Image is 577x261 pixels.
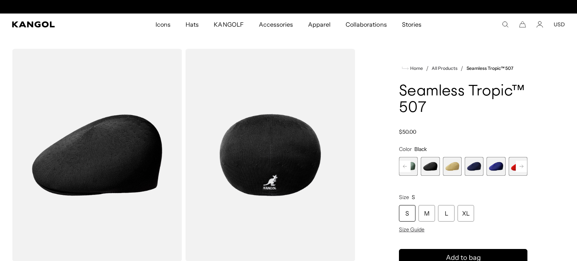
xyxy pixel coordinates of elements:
[509,157,527,176] div: 9 of 12
[421,157,440,176] div: 5 of 12
[259,14,293,35] span: Accessories
[412,194,415,201] span: S
[402,65,423,72] a: Home
[394,14,429,35] a: Stories
[443,157,462,176] label: Beige
[438,205,455,222] div: L
[251,14,301,35] a: Accessories
[308,14,331,35] span: Apparel
[178,14,206,35] a: Hats
[399,205,415,222] div: S
[346,14,387,35] span: Collaborations
[432,66,458,71] a: All Products
[423,64,429,73] li: /
[399,146,412,152] span: Color
[465,157,483,176] label: Navy
[458,64,463,73] li: /
[458,205,474,222] div: XL
[443,157,462,176] div: 6 of 12
[186,14,199,35] span: Hats
[399,157,418,176] label: SAGE GREEN
[486,157,505,176] label: Starry Blue
[12,21,103,27] a: Kangol
[214,14,243,35] span: KANGOLF
[467,66,514,71] a: Seamless Tropic™ 507
[536,21,543,28] a: Account
[211,4,366,10] slideshow-component: Announcement bar
[402,14,421,35] span: Stories
[206,14,251,35] a: KANGOLF
[502,21,509,28] summary: Search here
[486,157,505,176] div: 8 of 12
[409,66,423,71] span: Home
[418,205,435,222] div: M
[338,14,394,35] a: Collaborations
[399,226,424,233] span: Size Guide
[156,14,171,35] span: Icons
[414,146,427,152] span: Black
[399,128,416,135] span: $50.00
[399,64,527,73] nav: breadcrumbs
[211,4,366,10] div: 1 of 2
[399,157,418,176] div: 4 of 12
[148,14,178,35] a: Icons
[509,157,527,176] label: Scarlet
[399,83,527,116] h1: Seamless Tropic™ 507
[211,4,366,10] div: Announcement
[301,14,338,35] a: Apparel
[519,21,526,28] button: Cart
[421,157,440,176] label: Black
[399,194,409,201] span: Size
[465,157,483,176] div: 7 of 12
[554,21,565,28] button: USD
